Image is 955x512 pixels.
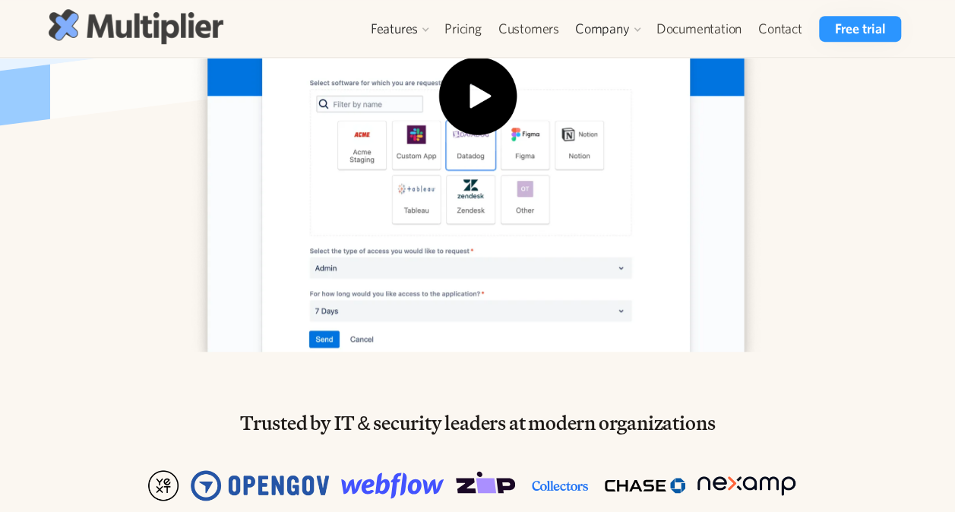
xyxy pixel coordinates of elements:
[148,470,179,501] img: Company logo
[527,470,593,501] img: Company logo
[647,16,749,42] a: Documentation
[490,16,568,42] a: Customers
[363,16,436,42] div: Features
[750,16,811,42] a: Contact
[568,16,648,42] div: Company
[191,470,329,501] img: Company logo
[697,476,795,496] img: Company logo
[456,470,515,501] img: Company logo
[819,16,900,42] a: Free trial
[429,57,527,154] img: Play icon
[605,470,685,501] img: Company logo
[575,20,630,38] div: Company
[341,470,444,501] img: Company logo
[436,16,490,42] a: Pricing
[371,20,418,38] div: Features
